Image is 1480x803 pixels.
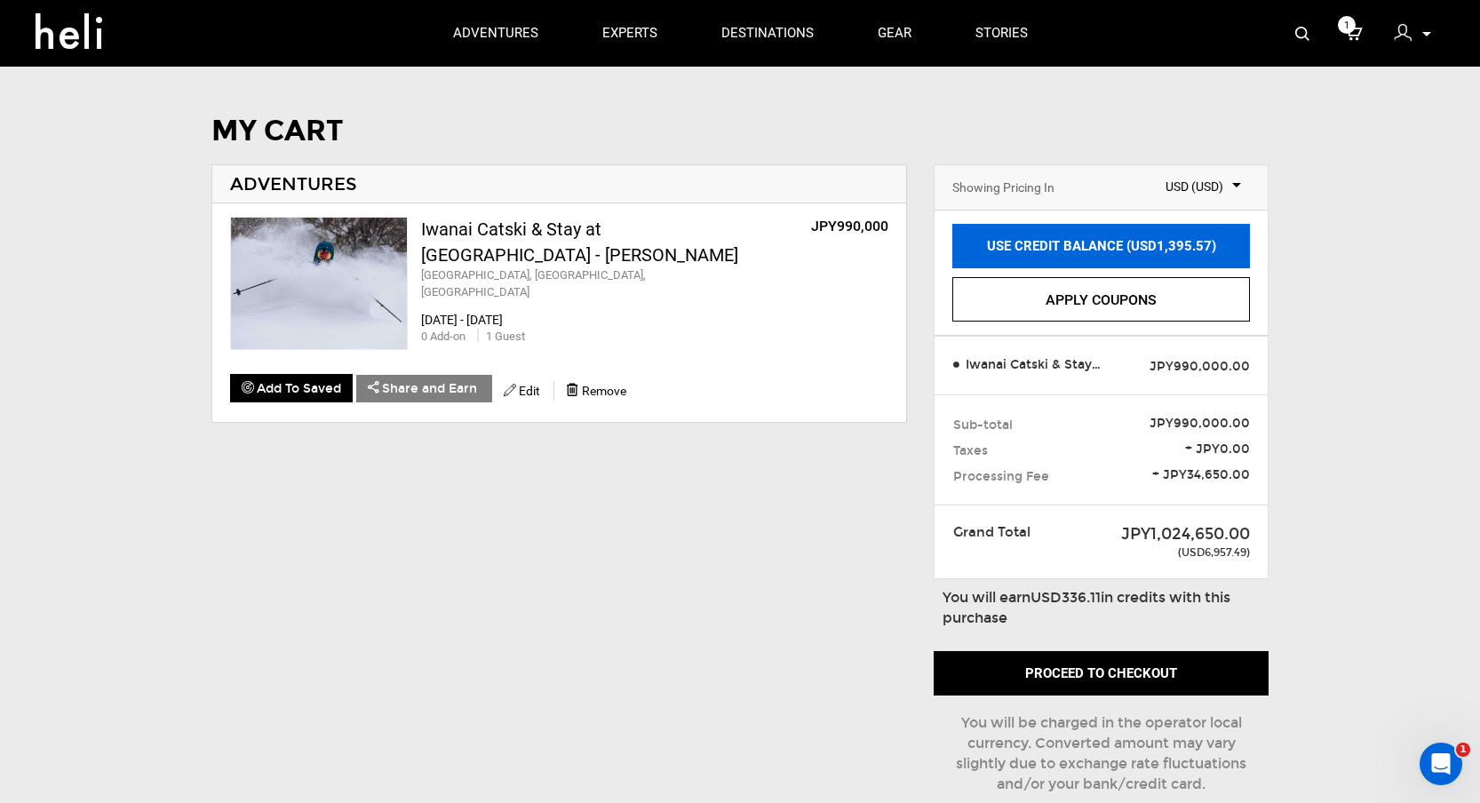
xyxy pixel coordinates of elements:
button: Messages [178,554,355,625]
span: Messages [236,599,298,611]
div: Showing Pricing In [952,179,1054,196]
img: search-bar-icon.svg [1295,27,1309,41]
button: Remove [555,377,639,404]
iframe: Intercom live chat [1420,743,1462,785]
span: Remove [582,384,626,398]
div: [DATE] - [DATE] [421,311,888,329]
h2: ADVENTURES [230,174,888,194]
p: Hey there ! [36,126,320,156]
div: Send us a messageWe typically reply in a few minutes [18,209,338,276]
button: Add To Saved [230,374,353,402]
img: logo [36,34,84,62]
button: Edit [492,377,552,404]
button: Proceed to checkout [934,651,1269,696]
span: Home [68,599,108,611]
span: 1 [1338,16,1356,34]
p: How can we help? [36,156,320,187]
img: Profile image for Bo [242,28,277,64]
span: Taxes [953,442,988,460]
div: 1 Guest [477,329,525,346]
span: USD (USD) [1139,178,1241,195]
div: Grand Total [940,523,1074,542]
span: + JPY0.00 [1115,441,1250,458]
span: 0 Add-on [421,330,465,343]
div: [GEOGRAPHIC_DATA], [GEOGRAPHIC_DATA], [GEOGRAPHIC_DATA] [421,267,748,300]
span: JPY990,000.00 [1150,358,1250,376]
p: adventures [453,24,538,43]
div: JPY1,024,650.00 [1088,523,1250,546]
span: 1 [1456,743,1470,757]
img: images [231,218,407,349]
a: Apply Coupons [952,277,1250,322]
span: Iwanai Catski & Stay at [GEOGRAPHIC_DATA] - [PERSON_NAME] [962,356,1102,374]
img: Profile image for Thomas [208,28,243,64]
div: Iwanai Catski & Stay at [GEOGRAPHIC_DATA] - [PERSON_NAME] [421,217,748,267]
div: Send us a message [36,224,297,242]
b: USD336.11 [1030,589,1101,606]
strong: JPY990,000.00 [1150,416,1250,431]
span: Select box activate [1130,174,1250,195]
span: Sub-total [953,417,1013,434]
span: Processing Fee [953,468,1049,486]
img: signin-icon-3x.png [1394,24,1412,42]
h1: MY CART [211,115,1269,147]
span: You will be charged in the operator local currency. Converted amount may vary slightly due to exc... [956,714,1246,792]
span: + JPY34,650.00 [1115,466,1250,484]
p: destinations [721,24,814,43]
a: USE CREDIT BALANCE (USD1,395.57) [952,224,1250,268]
div: Close [306,28,338,60]
p: experts [602,24,657,43]
op: JPY990,000 [811,218,888,235]
div: We typically reply in a few minutes [36,242,297,261]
